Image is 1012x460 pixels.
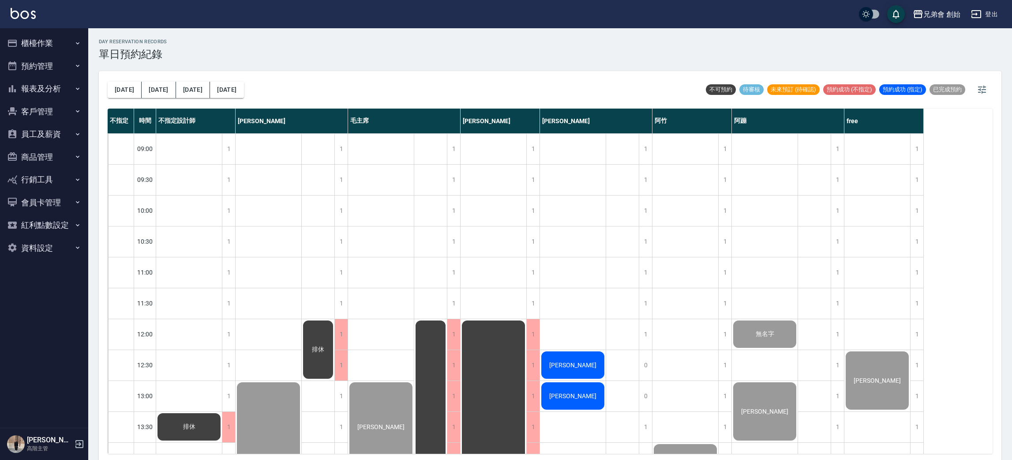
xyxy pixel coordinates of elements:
div: 1 [639,165,652,195]
div: 1 [526,381,540,411]
span: 已完成預約 [930,86,965,94]
div: 1 [222,196,235,226]
div: 1 [831,196,844,226]
div: 1 [910,257,923,288]
div: 1 [526,134,540,164]
span: [PERSON_NAME] [356,423,406,430]
div: 1 [718,412,731,442]
div: 不指定 [108,109,134,133]
button: [DATE] [210,82,244,98]
button: [DATE] [176,82,210,98]
span: 不可預約 [706,86,736,94]
div: 1 [526,196,540,226]
button: 兄弟會 創始 [909,5,964,23]
button: 預約管理 [4,55,85,78]
div: 1 [718,288,731,319]
button: 客戶管理 [4,100,85,123]
div: 1 [526,226,540,257]
div: 1 [639,288,652,319]
div: 1 [222,412,235,442]
button: 報表及分析 [4,77,85,100]
div: free [844,109,924,133]
div: 1 [910,381,923,411]
button: 櫃檯作業 [4,32,85,55]
span: [PERSON_NAME] [547,362,598,369]
h3: 單日預約紀錄 [99,48,167,60]
span: 預約成功 (不指定) [823,86,876,94]
div: 1 [222,257,235,288]
button: 資料設定 [4,237,85,260]
div: 1 [910,319,923,350]
div: 1 [447,350,460,381]
div: 13:00 [134,381,156,411]
div: 1 [910,134,923,164]
div: 1 [222,350,235,381]
div: 1 [526,412,540,442]
span: 排休 [181,423,197,431]
div: 1 [334,226,348,257]
div: 09:00 [134,133,156,164]
div: 兄弟會 創始 [923,9,960,20]
button: 紅利點數設定 [4,214,85,237]
div: 1 [639,226,652,257]
div: 阿竹 [652,109,732,133]
div: 1 [447,381,460,411]
p: 高階主管 [27,445,72,452]
span: 預約成功 (指定) [879,86,926,94]
div: 1 [222,319,235,350]
div: 1 [910,226,923,257]
div: 不指定設計師 [156,109,236,133]
button: 登出 [967,6,1001,23]
div: 1 [910,165,923,195]
div: 1 [334,350,348,381]
div: 1 [222,165,235,195]
div: 1 [831,288,844,319]
div: 1 [831,381,844,411]
div: 1 [447,165,460,195]
div: 1 [447,196,460,226]
div: 11:00 [134,257,156,288]
button: 會員卡管理 [4,191,85,214]
button: save [887,5,905,23]
div: 1 [831,412,844,442]
div: 1 [639,134,652,164]
div: 1 [718,350,731,381]
div: 1 [718,226,731,257]
button: [DATE] [108,82,142,98]
div: 1 [910,412,923,442]
div: [PERSON_NAME] [461,109,540,133]
div: 1 [831,350,844,381]
div: 毛主席 [348,109,461,133]
div: 1 [526,165,540,195]
div: 1 [447,412,460,442]
div: 0 [639,381,652,411]
div: 1 [831,226,844,257]
button: 員工及薪資 [4,123,85,146]
span: 排休 [310,346,326,354]
div: 1 [334,134,348,164]
span: 待審核 [739,86,764,94]
button: 商品管理 [4,146,85,169]
div: 1 [831,257,844,288]
div: 1 [447,134,460,164]
div: 10:30 [134,226,156,257]
div: 1 [222,226,235,257]
div: 1 [718,134,731,164]
div: 1 [526,288,540,319]
div: 1 [639,196,652,226]
div: 1 [639,257,652,288]
div: 11:30 [134,288,156,319]
span: [PERSON_NAME] [852,377,903,384]
div: 09:30 [134,164,156,195]
div: 1 [222,381,235,411]
div: 1 [910,196,923,226]
div: 1 [447,226,460,257]
div: [PERSON_NAME] [236,109,348,133]
div: 1 [639,412,652,442]
span: 未來預訂 (待確認) [767,86,820,94]
div: 1 [526,319,540,350]
div: 1 [526,350,540,381]
div: 阿蹦 [732,109,844,133]
h2: day Reservation records [99,39,167,45]
img: Logo [11,8,36,19]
